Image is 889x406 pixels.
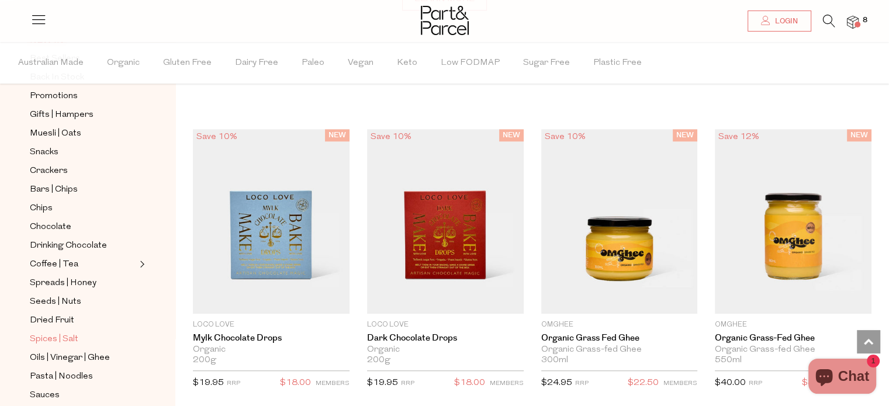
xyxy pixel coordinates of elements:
span: NEW [673,129,697,141]
span: $22.50 [628,376,659,391]
p: OMGhee [541,320,698,330]
div: Save 10% [541,129,589,145]
span: Snacks [30,145,58,159]
a: Pasta | Noodles [30,369,136,384]
a: Chocolate [30,220,136,234]
div: Organic [193,345,350,355]
a: 8 [847,16,859,28]
small: MEMBERS [663,380,697,387]
span: Low FODMAP [441,43,500,84]
span: Drinking Chocolate [30,239,107,253]
span: 550ml [715,355,742,366]
span: Dried Fruit [30,314,74,328]
span: $18.00 [280,376,311,391]
div: Organic Grass-fed Ghee [541,345,698,355]
span: $35.30 [802,376,833,391]
img: Organic Grass-fed Ghee [715,129,871,314]
span: Crackers [30,164,68,178]
span: Coffee | Tea [30,258,78,272]
span: Chips [30,202,53,216]
small: RRP [227,380,240,387]
span: 8 [860,15,870,26]
span: Dairy Free [235,43,278,84]
a: Organic Grass-fed Ghee [715,333,871,343]
span: Paleo [302,43,324,84]
span: 200g [193,355,216,366]
div: Save 12% [715,129,763,145]
span: Plastic Free [593,43,642,84]
span: $40.00 [715,379,746,387]
span: Gluten Free [163,43,212,84]
a: Oils | Vinegar | Ghee [30,351,136,365]
div: Save 10% [367,129,415,145]
span: Chocolate [30,220,71,234]
span: Oils | Vinegar | Ghee [30,351,110,365]
a: Mylk Chocolate Drops [193,333,350,343]
span: Vegan [348,43,373,84]
p: Loco Love [193,320,350,330]
a: Promotions [30,89,136,103]
img: Part&Parcel [421,6,469,35]
span: Muesli | Oats [30,127,81,141]
span: Login [772,16,798,26]
div: Save 10% [193,129,241,145]
button: Expand/Collapse Coffee | Tea [137,257,145,271]
a: Spreads | Honey [30,276,136,290]
span: Sauces [30,388,60,402]
a: Coffee | Tea [30,257,136,272]
span: Spreads | Honey [30,276,96,290]
small: MEMBERS [316,380,350,387]
a: Muesli | Oats [30,126,136,141]
small: RRP [401,380,414,387]
div: Organic [367,345,524,355]
span: 200g [367,355,390,366]
span: Sugar Free [523,43,570,84]
small: MEMBERS [490,380,524,387]
img: Mylk Chocolate Drops [193,129,350,314]
a: Snacks [30,145,136,159]
a: Spices | Salt [30,332,136,346]
a: Chips [30,201,136,216]
span: $19.95 [367,379,398,387]
a: Seeds | Nuts [30,294,136,309]
span: Spices | Salt [30,332,78,346]
span: Keto [397,43,417,84]
a: Organic Grass Fed Ghee [541,333,698,343]
span: 300ml [541,355,568,366]
span: Gifts | Hampers [30,108,94,122]
span: Promotions [30,89,78,103]
a: Dried Fruit [30,313,136,328]
small: RRP [575,380,589,387]
span: Australian Made [18,43,84,84]
inbox-online-store-chat: Shopify online store chat [805,359,880,397]
span: Organic [107,43,140,84]
div: Organic Grass-fed Ghee [715,345,871,355]
span: $24.95 [541,379,572,387]
span: NEW [499,129,524,141]
img: Organic Grass Fed Ghee [541,129,698,314]
span: Pasta | Noodles [30,370,93,384]
a: Login [748,11,811,32]
a: Dark Chocolate Drops [367,333,524,343]
a: Gifts | Hampers [30,107,136,122]
a: Crackers [30,164,136,178]
span: NEW [325,129,350,141]
span: Bars | Chips [30,183,78,197]
small: RRP [749,380,762,387]
span: Seeds | Nuts [30,295,81,309]
span: NEW [847,129,871,141]
span: $18.00 [454,376,485,391]
p: Loco Love [367,320,524,330]
img: Dark Chocolate Drops [367,129,524,314]
a: Bars | Chips [30,182,136,197]
p: OMGhee [715,320,871,330]
span: $19.95 [193,379,224,387]
a: Drinking Chocolate [30,238,136,253]
a: Sauces [30,388,136,402]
